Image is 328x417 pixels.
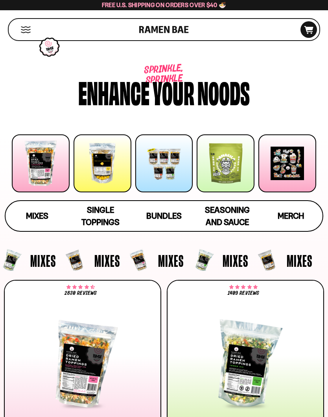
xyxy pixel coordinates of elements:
a: Merch [259,201,322,231]
div: Enhance [78,78,149,106]
button: Mobile Menu Trigger [20,26,31,33]
span: Single Toppings [81,205,120,227]
span: Seasoning and Sauce [205,205,250,227]
span: Mixes [223,252,248,269]
span: 4.76 stars [229,286,257,289]
a: Mixes [6,201,69,231]
a: Seasoning and Sauce [196,201,259,231]
span: Merch [278,211,304,221]
span: Free U.S. Shipping on Orders over $40 🍜 [102,1,227,9]
span: Mixes [94,252,120,269]
a: Bundles [132,201,195,231]
span: Mixes [158,252,184,269]
div: noods [197,78,250,106]
a: Single Toppings [69,201,132,231]
span: Bundles [146,211,182,221]
span: Mixes [26,211,48,221]
span: 1409 reviews [228,290,259,296]
span: 2830 reviews [64,290,96,296]
span: Mixes [30,252,56,269]
span: Mixes [287,252,312,269]
span: 4.68 stars [66,286,94,289]
div: your [153,78,194,106]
